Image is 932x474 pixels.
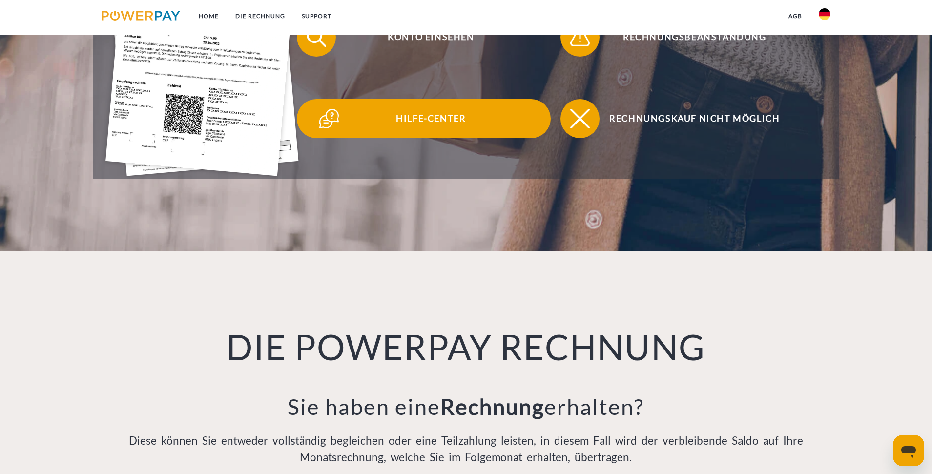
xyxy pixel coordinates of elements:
p: Diese können Sie entweder vollständig begleichen oder eine Teilzahlung leisten, in diesem Fall wi... [124,433,808,466]
span: Rechnungskauf nicht möglich [575,99,814,138]
h3: Sie haben eine erhalten? [124,393,808,420]
a: DIE RECHNUNG [227,7,293,25]
b: Rechnung [440,393,544,420]
a: agb [780,7,810,25]
span: Rechnungsbeanstandung [575,18,814,57]
span: Konto einsehen [311,18,551,57]
a: Home [190,7,227,25]
img: logo-powerpay.svg [102,11,180,21]
h1: DIE POWERPAY RECHNUNG [124,325,808,369]
a: SUPPORT [293,7,340,25]
iframe: Schaltfläche zum Öffnen des Messaging-Fensters [893,435,924,466]
img: qb_help.svg [317,106,341,131]
img: qb_search.svg [304,25,329,49]
img: de [819,8,830,20]
button: Konto einsehen [297,18,551,57]
button: Rechnungskauf nicht möglich [560,99,814,138]
img: qb_warning.svg [568,25,592,49]
img: qb_close.svg [568,106,592,131]
span: Hilfe-Center [311,99,551,138]
button: Rechnungsbeanstandung [560,18,814,57]
button: Hilfe-Center [297,99,551,138]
